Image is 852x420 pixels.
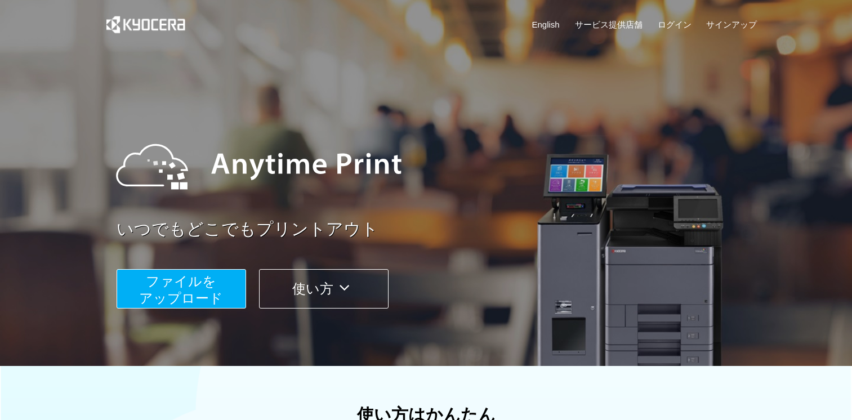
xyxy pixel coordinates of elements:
span: ファイルを ​​アップロード [139,274,223,306]
a: ログイン [658,19,692,30]
a: いつでもどこでもプリントアウト [117,217,764,242]
a: サービス提供店舗 [575,19,643,30]
a: English [532,19,560,30]
button: ファイルを​​アップロード [117,269,246,309]
button: 使い方 [259,269,389,309]
a: サインアップ [706,19,757,30]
